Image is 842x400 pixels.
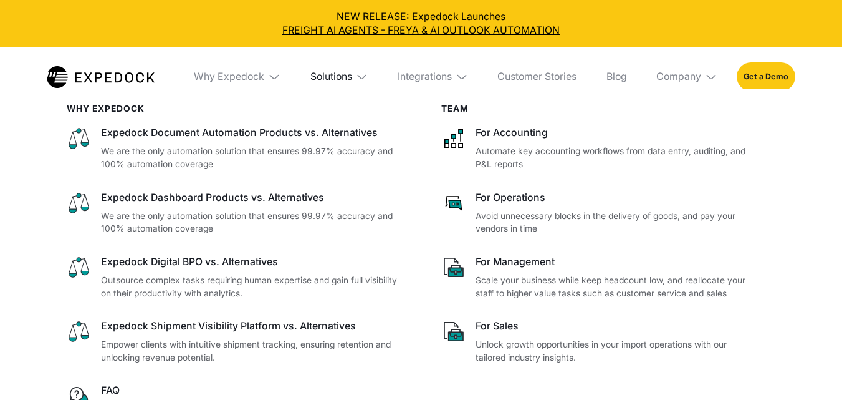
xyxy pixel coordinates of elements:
a: Get a Demo [737,62,795,91]
p: Avoid unnecessary blocks in the delivery of goods, and pay your vendors in time [476,210,755,236]
div: For Operations [476,191,755,205]
div: Why Expedock [184,47,290,107]
div: Expedock Digital BPO vs. Alternatives [101,255,401,269]
a: Blog [596,47,637,107]
div: Solutions [300,47,378,107]
div: WHy Expedock [67,104,401,114]
div: Expedock Dashboard Products vs. Alternatives [101,191,401,205]
p: Automate key accounting workflows from data entry, auditing, and P&L reports [476,145,755,171]
div: FAQ [101,384,401,398]
div: NEW RELEASE: Expedock Launches [10,10,832,37]
div: Company [646,47,727,107]
div: For Management [476,255,755,269]
p: We are the only automation solution that ensures 99.97% accuracy and 100% automation coverage [101,210,401,236]
p: Unlock growth opportunities in your import operations with our tailored industry insights. [476,338,755,364]
a: Expedock Document Automation Products vs. AlternativesWe are the only automation solution that en... [67,126,401,171]
div: Expedock Document Automation Products vs. Alternatives [101,126,401,140]
a: For SalesUnlock growth opportunities in your import operations with our tailored industry insights. [441,320,755,364]
a: FREIGHT AI AGENTS - FREYA & AI OUTLOOK AUTOMATION [10,24,832,37]
p: We are the only automation solution that ensures 99.97% accuracy and 100% automation coverage [101,145,401,171]
p: Scale your business while keep headcount low, and reallocate your staff to higher value tasks suc... [476,274,755,300]
a: Expedock Digital BPO vs. AlternativesOutsource complex tasks requiring human expertise and gain f... [67,255,401,300]
div: Company [656,71,701,83]
div: Team [441,104,755,114]
div: Solutions [310,71,352,83]
iframe: Chat Widget [780,340,842,400]
div: Integrations [388,47,477,107]
div: Expedock Shipment Visibility Platform vs. Alternatives [101,320,401,333]
a: For ManagementScale your business while keep headcount low, and reallocate your staff to higher v... [441,255,755,300]
a: Expedock Dashboard Products vs. AlternativesWe are the only automation solution that ensures 99.9... [67,191,401,236]
p: Outsource complex tasks requiring human expertise and gain full visibility on their productivity ... [101,274,401,300]
p: Empower clients with intuitive shipment tracking, ensuring retention and unlocking revenue potent... [101,338,401,364]
a: Customer Stories [487,47,586,107]
a: For AccountingAutomate key accounting workflows from data entry, auditing, and P&L reports [441,126,755,171]
div: Why Expedock [194,71,264,83]
div: Integrations [398,71,452,83]
a: For OperationsAvoid unnecessary blocks in the delivery of goods, and pay your vendors in time [441,191,755,236]
div: For Accounting [476,126,755,140]
a: Expedock Shipment Visibility Platform vs. AlternativesEmpower clients with intuitive shipment tra... [67,320,401,364]
div: For Sales [476,320,755,333]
